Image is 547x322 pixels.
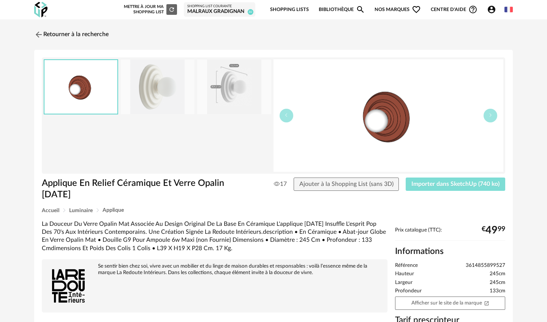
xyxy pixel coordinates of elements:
div: Malraux Gradignan [187,8,252,15]
span: 17 [274,180,287,188]
span: Help Circle Outline icon [468,5,477,14]
img: fr [504,5,513,14]
img: 4a8acdb0b8cd216bab0f542fa6b943d1.jpg [197,60,271,114]
div: Mettre à jour ma Shopping List [122,4,177,15]
div: Prix catalogue (TTC): [395,227,505,241]
span: Open In New icon [484,300,489,305]
span: Applique [103,208,124,213]
span: Accueil [42,208,59,213]
span: 3614855899527 [466,262,505,269]
span: Profondeur [395,288,422,295]
span: Ajouter à la Shopping List (sans 3D) [299,181,394,187]
div: € 99 [482,227,505,233]
a: BibliothèqueMagnify icon [319,1,365,19]
div: Se sentir bien chez soi, vivre avec un mobilier et du linge de maison durables et responsables : ... [46,263,384,276]
div: La Douceur Du Verre Opalin Mat Associée Au Design Original De La Base En Céramique L'applique [DA... [42,220,387,252]
span: Largeur [395,279,413,286]
a: Shopping List courante Malraux Gradignan 30 [187,4,252,15]
span: Importer dans SketchUp (740 ko) [411,181,500,187]
h2: Informations [395,246,505,257]
span: 245cm [490,271,505,278]
div: Breadcrumb [42,208,505,213]
img: thumbnail.png [44,60,117,114]
div: Shopping List courante [187,4,252,9]
span: Refresh icon [168,7,175,11]
button: Importer dans SketchUp (740 ko) [406,178,505,191]
span: 30 [248,9,253,15]
span: 245cm [490,279,505,286]
span: Hauteur [395,271,414,278]
span: Account Circle icon [487,5,500,14]
span: Nos marques [375,1,421,19]
img: OXP [34,2,47,17]
span: Référence [395,262,418,269]
span: Account Circle icon [487,5,496,14]
img: thumbnail.png [273,59,503,172]
img: brand logo [46,263,91,309]
span: Magnify icon [356,5,365,14]
h1: Applique En Relief Céramique Et Verre Opalin [DATE] [42,178,231,201]
span: 49 [485,227,498,233]
a: Shopping Lists [270,1,309,19]
span: Heart Outline icon [412,5,421,14]
img: 49ed9d4e414e4061d51d551762a4d387.jpg [121,60,194,114]
span: 133cm [490,288,505,295]
a: Afficher sur le site de la marqueOpen In New icon [395,297,505,310]
button: Ajouter à la Shopping List (sans 3D) [294,178,399,191]
span: Centre d'aideHelp Circle Outline icon [431,5,477,14]
img: svg+xml;base64,PHN2ZyB3aWR0aD0iMjQiIGhlaWdodD0iMjQiIHZpZXdCb3g9IjAgMCAyNCAyNCIgZmlsbD0ibm9uZSIgeG... [34,30,43,39]
span: Luminaire [69,208,93,213]
a: Retourner à la recherche [34,26,109,43]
